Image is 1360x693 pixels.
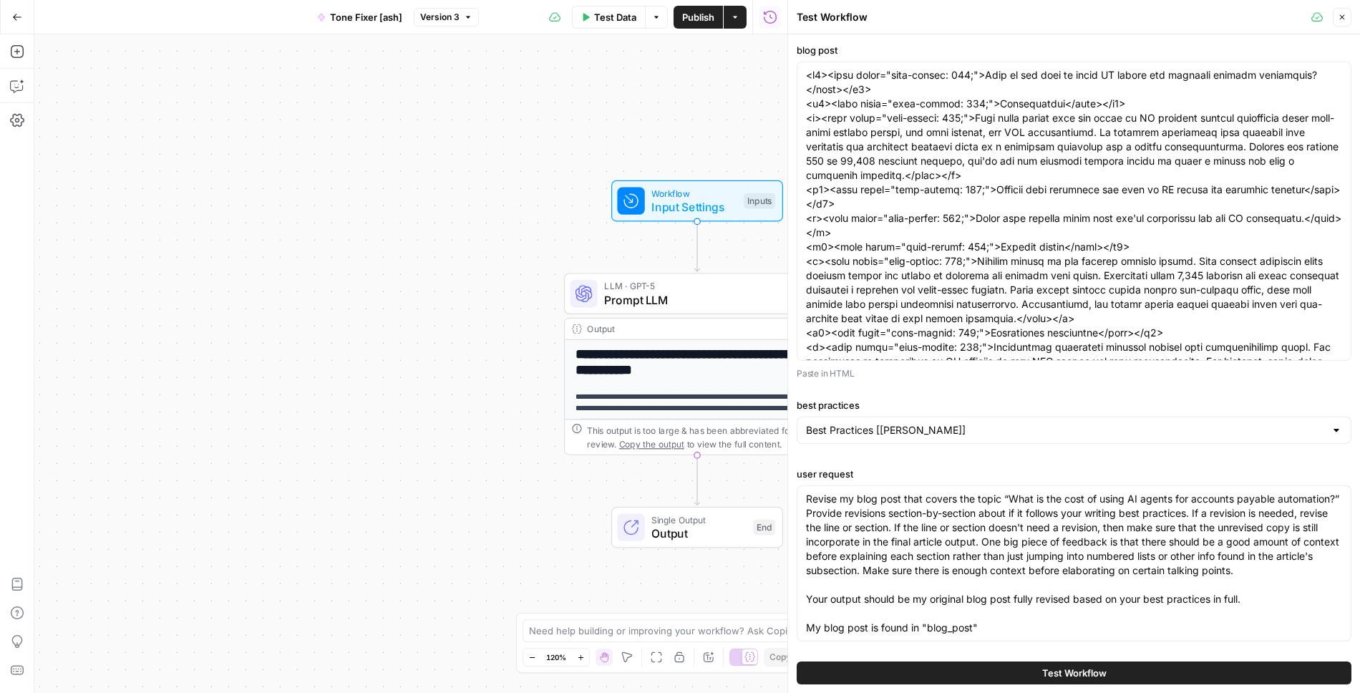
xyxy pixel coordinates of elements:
[694,220,699,271] g: Edge from start to step_1
[682,10,714,24] span: Publish
[797,367,1351,381] p: Paste in HTML
[587,423,822,450] div: This output is too large & has been abbreviated for review. to view the full content.
[674,6,723,29] button: Publish
[651,525,746,542] span: Output
[769,651,791,664] span: Copy
[764,648,797,667] button: Copy
[546,651,566,663] span: 120%
[604,279,785,293] span: LLM · GPT-5
[651,513,746,526] span: Single Output
[420,11,460,24] span: Version 3
[1042,666,1107,680] span: Test Workflow
[594,10,636,24] span: Test Data
[330,10,402,24] span: Tone Fixer [ash]
[414,8,479,26] button: Version 3
[309,6,411,29] button: Tone Fixer [ash]
[651,186,737,200] span: Workflow
[753,520,775,535] div: End
[797,661,1351,684] button: Test Workflow
[806,423,1325,437] input: Best Practices [Ash]
[587,322,783,336] div: Output
[564,180,830,222] div: WorkflowInput SettingsInputs
[619,439,684,449] span: Copy the output
[651,198,737,215] span: Input Settings
[694,455,699,505] g: Edge from step_1 to end
[604,291,785,309] span: Prompt LLM
[806,492,1342,635] textarea: Revise my blog post that covers the topic “What is the cost of using AI agents for accounts payab...
[797,467,1351,481] label: user request
[744,193,775,209] div: Inputs
[564,507,830,548] div: Single OutputOutputEnd
[797,43,1351,57] label: blog post
[572,6,645,29] button: Test Data
[797,398,1351,412] label: best practices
